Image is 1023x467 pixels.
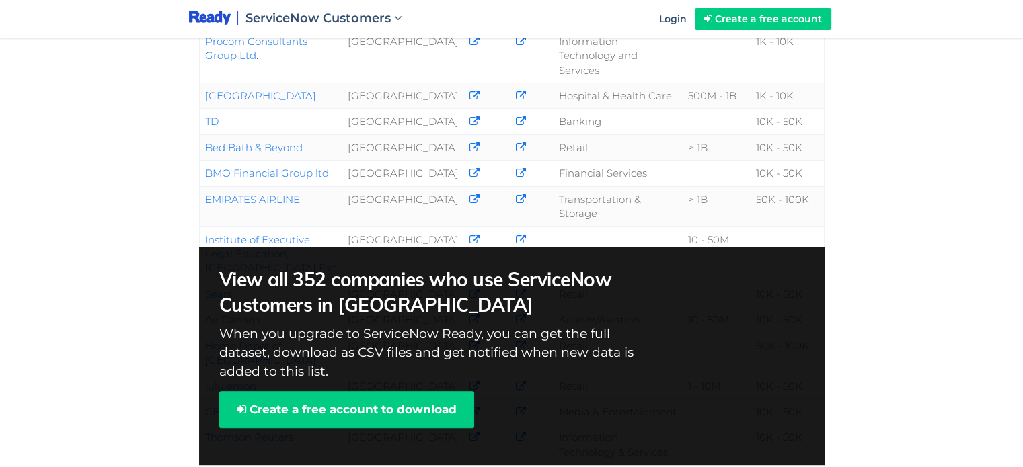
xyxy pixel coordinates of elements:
[751,134,824,160] td: 10K - 50K
[342,161,464,186] td: [GEOGRAPHIC_DATA]
[751,83,824,109] td: 1K - 10K
[554,161,683,186] td: Financial Services
[245,11,391,26] span: ServiceNow Customers
[342,134,464,160] td: [GEOGRAPHIC_DATA]
[651,2,695,36] a: Login
[205,167,329,179] a: BMO Financial Group ltd
[205,141,303,154] a: Bed Bath & Beyond
[682,134,751,160] td: > 1B
[751,28,824,83] td: 1K - 10K
[342,83,464,109] td: [GEOGRAPHIC_DATA]
[682,186,751,226] td: > 1B
[751,186,824,226] td: 50K - 100K
[554,134,683,160] td: Retail
[205,115,219,128] a: TD
[219,267,699,318] h2: View all 352 companies who use ServiceNow Customers in [GEOGRAPHIC_DATA]
[659,13,687,25] span: Login
[219,267,804,381] div: When you upgrade to ServiceNow Ready, you can get the full dataset, download as CSV files and get...
[751,109,824,134] td: 10K - 50K
[342,186,464,226] td: [GEOGRAPHIC_DATA]
[554,83,683,109] td: Hospital & Health Care
[219,391,474,427] a: Create a free account to download
[682,226,751,281] td: 10 - 50M
[205,89,316,102] a: [GEOGRAPHIC_DATA]
[695,8,831,30] a: Create a free account
[342,28,464,83] td: [GEOGRAPHIC_DATA]
[682,83,751,109] td: 500M - 1B
[554,109,683,134] td: Banking
[554,28,683,83] td: Information Technology and Services
[205,193,300,206] a: EMIRATES AIRLINE
[342,226,464,281] td: [GEOGRAPHIC_DATA]
[342,109,464,134] td: [GEOGRAPHIC_DATA]
[205,233,336,275] a: Institute of Executive Legal Education, [GEOGRAPHIC_DATA] Fac
[751,161,824,186] td: 10K - 50K
[554,186,683,226] td: Transportation & Storage
[189,10,231,27] img: logo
